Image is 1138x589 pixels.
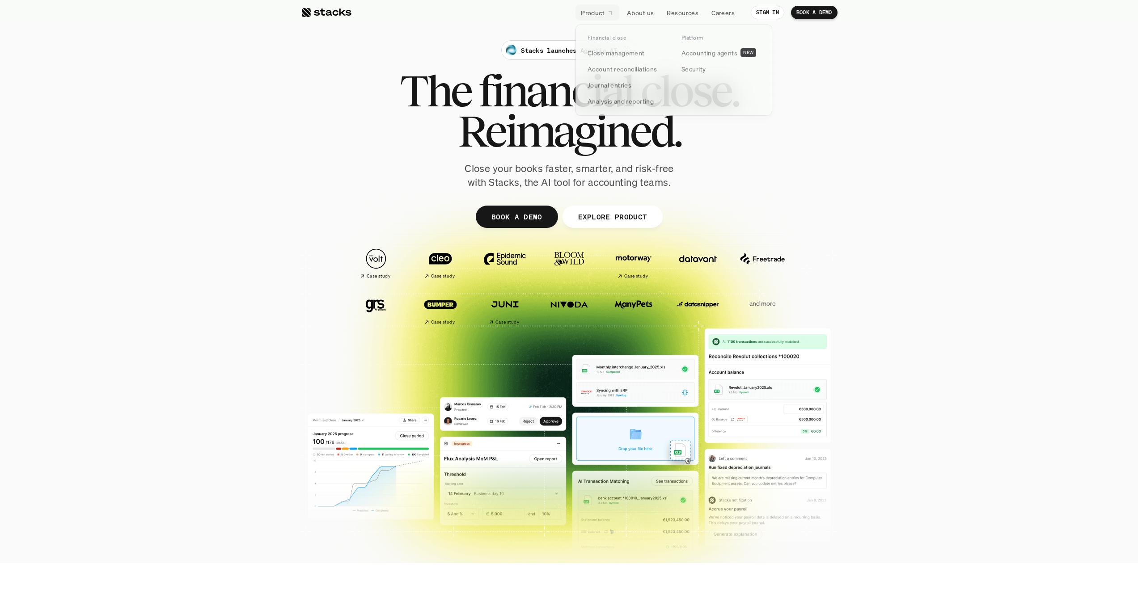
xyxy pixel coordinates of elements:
[431,273,455,279] h2: Case study
[711,8,735,17] p: Careers
[478,71,633,111] span: financial
[624,273,648,279] h2: Case study
[756,9,779,16] p: SIGN IN
[106,207,145,213] a: Privacy Policy
[348,244,404,283] a: Case study
[521,46,617,55] p: Stacks launches Agentic AI
[457,162,681,189] p: Close your books faster, smarter, and risk-free with Stacks, the AI tool for accounting teams.
[578,210,647,223] p: EXPLORE PRODUCT
[367,273,390,279] h2: Case study
[622,4,659,21] a: About us
[475,206,558,228] a: BOOK A DEMO
[706,4,740,21] a: Careers
[661,4,704,21] a: Resources
[501,40,637,60] a: Stacks launches Agentic AI
[606,244,661,283] a: Case study
[796,9,832,16] p: BOOK A DEMO
[491,210,542,223] p: BOOK A DEMO
[477,290,533,328] a: Case study
[751,6,784,19] a: SIGN IN
[581,8,605,17] p: Product
[667,8,698,17] p: Resources
[640,71,739,111] span: close.
[627,8,654,17] p: About us
[495,320,519,325] h2: Case study
[562,206,663,228] a: EXPLORE PRODUCT
[431,320,455,325] h2: Case study
[735,300,790,307] p: and more
[413,244,468,283] a: Case study
[413,290,468,328] a: Case study
[791,6,838,19] a: BOOK A DEMO
[400,71,471,111] span: The
[457,111,681,151] span: Reimagined.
